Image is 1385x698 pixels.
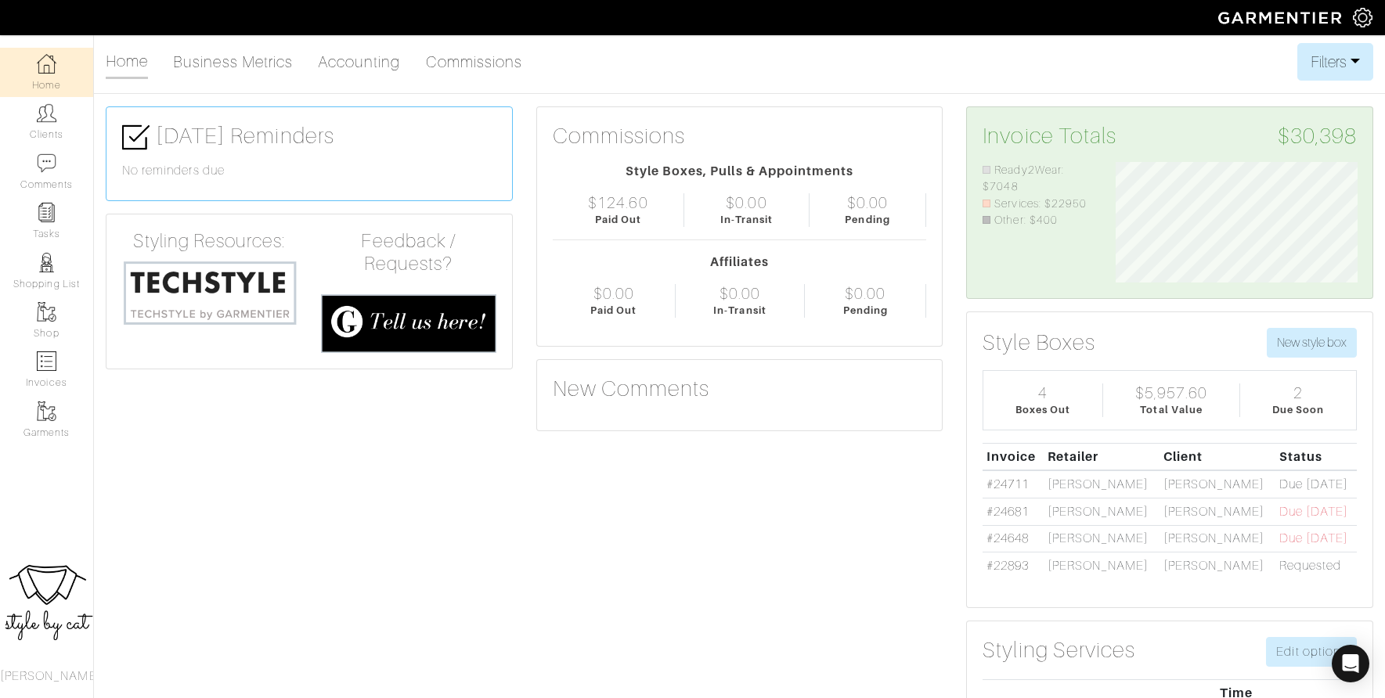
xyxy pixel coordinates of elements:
[1044,443,1160,470] th: Retailer
[1272,402,1324,417] div: Due Soon
[1015,402,1070,417] div: Boxes Out
[593,284,634,303] div: $0.00
[1044,470,1160,498] td: [PERSON_NAME]
[713,303,766,318] div: In-Transit
[845,212,889,227] div: Pending
[37,203,56,222] img: reminder-icon-8004d30b9f0a5d33ae49ab947aed9ed385cf756f9e5892f1edd6e32f2345188e.png
[1297,43,1373,81] button: Filters
[986,531,1029,545] a: #24648
[553,162,927,181] div: Style Boxes, Pulls & Appointments
[983,123,1357,149] h3: Invoice Totals
[1279,531,1349,545] span: Due [DATE]
[1275,552,1357,579] td: Requested
[1044,552,1160,579] td: [PERSON_NAME]
[1140,402,1203,417] div: Total Value
[1135,383,1207,402] div: $5,957.60
[37,153,56,173] img: comment-icon-a0a6a9ef722e966f86d9cbdc48e553b5cf19dbc54f86b18d962a5391bc8f6eb6.png
[553,253,927,272] div: Affiliates
[1044,498,1160,525] td: [PERSON_NAME]
[1160,498,1275,525] td: [PERSON_NAME]
[726,193,766,212] div: $0.00
[595,212,641,227] div: Paid Out
[720,212,774,227] div: In-Transit
[588,193,647,212] div: $124.60
[983,443,1044,470] th: Invoice
[983,329,1095,356] h3: Style Boxes
[590,303,637,318] div: Paid Out
[1266,637,1357,667] a: Edit options
[1293,383,1303,402] div: 2
[720,284,760,303] div: $0.00
[37,401,56,421] img: garments-icon-b7da505a4dc4fd61783c78ac3ca0ef83fa9d6f193b1c9dc38574b1d14d53ca28.png
[983,196,1091,213] li: Services: $22950
[1278,123,1357,149] span: $30,398
[1275,470,1357,498] td: Due [DATE]
[1275,443,1357,470] th: Status
[318,46,401,77] a: Accounting
[173,46,293,77] a: Business Metrics
[37,302,56,322] img: garments-icon-b7da505a4dc4fd61783c78ac3ca0ef83fa9d6f193b1c9dc38574b1d14d53ca28.png
[1210,4,1353,31] img: garmentier-logo-header-white-b43fb05a5012e4ada735d5af1a66efaba907eab6374d6393d1fbf88cb4ef424d.png
[122,123,496,151] h3: [DATE] Reminders
[1160,525,1275,552] td: [PERSON_NAME]
[37,103,56,123] img: clients-icon-6bae9207a08558b7cb47a8932f037763ab4055f8c8b6bfacd5dc20c3e0201464.png
[553,376,927,402] h3: New Comments
[845,284,885,303] div: $0.00
[847,193,888,212] div: $0.00
[983,212,1091,229] li: Other: $400
[1332,645,1369,682] div: Open Intercom Messenger
[1038,383,1048,402] div: 4
[1267,328,1357,358] button: New style box
[986,477,1029,491] a: #24711
[426,46,523,77] a: Commissions
[1160,552,1275,579] td: [PERSON_NAME]
[321,294,496,353] img: feedback_requests-3821251ac2bd56c73c230f3229a5b25d6eb027adea667894f41107c140538ee0.png
[37,54,56,74] img: dashboard-icon-dbcd8f5a0b271acd01030246c82b418ddd0df26cd7fceb0bd07c9910d44c42f6.png
[37,351,56,371] img: orders-icon-0abe47150d42831381b5fb84f609e132dff9fe21cb692f30cb5eec754e2cba89.png
[986,505,1029,519] a: #24681
[1160,470,1275,498] td: [PERSON_NAME]
[986,559,1029,573] a: #22893
[37,253,56,272] img: stylists-icon-eb353228a002819b7ec25b43dbf5f0378dd9e0616d9560372ff212230b889e62.png
[843,303,888,318] div: Pending
[1044,525,1160,552] td: [PERSON_NAME]
[122,259,298,326] img: techstyle-93310999766a10050dc78ceb7f971a75838126fd19372ce40ba20cdf6a89b94b.png
[122,124,150,151] img: check-box-icon-36a4915ff3ba2bd8f6e4f29bc755bb66becd62c870f447fc0dd1365fcfddab58.png
[1279,505,1349,519] span: Due [DATE]
[106,45,148,79] a: Home
[1353,8,1372,27] img: gear-icon-white-bd11855cb880d31180b6d7d6211b90ccbf57a29d726f0c71d8c61bd08dd39cc2.png
[553,123,686,149] h3: Commissions
[122,230,298,253] h4: Styling Resources:
[1160,443,1275,470] th: Client
[983,637,1135,664] h3: Styling Services
[321,230,496,275] h4: Feedback / Requests?
[983,162,1091,196] li: Ready2Wear: $7048
[122,164,496,178] h6: No reminders due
